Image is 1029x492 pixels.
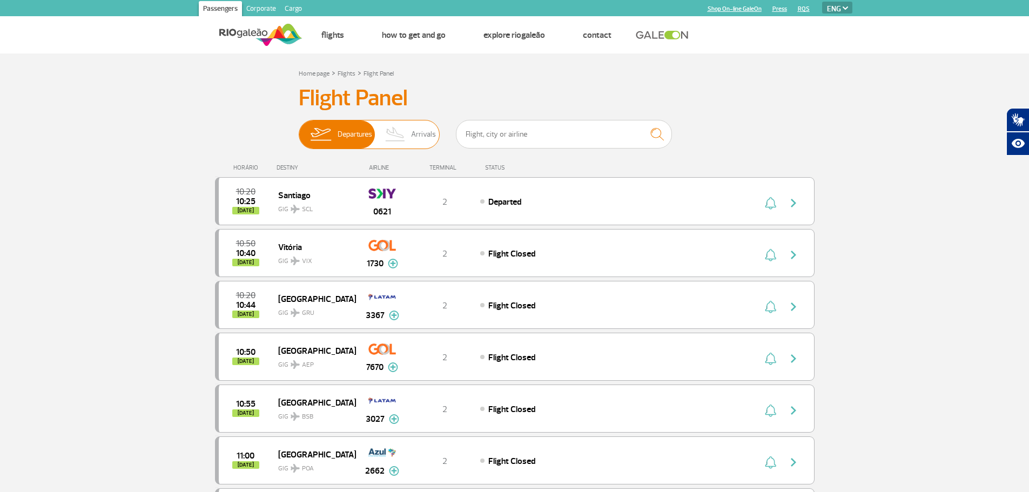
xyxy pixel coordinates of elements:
a: Home page [299,70,329,78]
h3: Flight Panel [299,85,731,112]
div: DESTINY [277,164,355,171]
span: [DATE] [232,259,259,266]
img: mais-info-painel-voo.svg [389,414,399,424]
img: slider-embarque [304,120,338,149]
div: AIRLINE [355,164,409,171]
img: mais-info-painel-voo.svg [388,362,398,372]
span: 2662 [365,464,385,477]
span: BSB [302,412,313,422]
span: 2 [442,404,447,415]
button: Abrir recursos assistivos. [1006,132,1029,156]
a: Explore RIOgaleão [483,30,545,41]
span: VIX [302,257,312,266]
span: Flight Closed [488,404,535,415]
a: Flights [321,30,344,41]
a: Flight Panel [364,70,394,78]
img: seta-direita-painel-voo.svg [787,248,800,261]
span: Flight Closed [488,300,535,311]
img: seta-direita-painel-voo.svg [787,352,800,365]
a: Shop On-line GaleOn [708,5,762,12]
img: sino-painel-voo.svg [765,197,776,210]
a: Flights [338,70,355,78]
span: 2025-09-29 10:25:00 [236,198,255,205]
span: 2025-09-29 10:20:00 [236,188,255,196]
span: [GEOGRAPHIC_DATA] [278,447,347,461]
span: 2025-09-29 10:44:48 [236,301,255,309]
img: sino-painel-voo.svg [765,300,776,313]
img: sino-painel-voo.svg [765,456,776,469]
span: 2 [442,197,447,207]
div: HORÁRIO [218,164,277,171]
a: > [358,66,361,79]
span: SCL [302,205,313,214]
img: mais-info-painel-voo.svg [388,259,398,268]
span: 2 [442,456,447,467]
span: [DATE] [232,409,259,417]
span: Flight Closed [488,352,535,363]
img: sino-painel-voo.svg [765,404,776,417]
img: slider-desembarque [380,120,412,149]
a: RQS [798,5,810,12]
img: destiny_airplane.svg [291,257,300,265]
div: TERMINAL [409,164,480,171]
span: 2025-09-29 10:50:00 [236,240,255,247]
span: Flight Closed [488,248,535,259]
a: > [332,66,335,79]
img: seta-direita-painel-voo.svg [787,456,800,469]
span: [DATE] [232,461,259,469]
span: GIG [278,406,347,422]
img: destiny_airplane.svg [291,308,300,317]
a: Press [772,5,787,12]
img: mais-info-painel-voo.svg [389,466,399,476]
img: destiny_airplane.svg [291,412,300,421]
span: GRU [302,308,314,318]
span: 3027 [366,413,385,426]
span: GIG [278,251,347,266]
img: seta-direita-painel-voo.svg [787,300,800,313]
span: [DATE] [232,207,259,214]
a: Contact [583,30,611,41]
a: Passengers [199,1,242,18]
span: AEP [302,360,314,370]
img: sino-painel-voo.svg [765,352,776,365]
span: 3367 [366,309,385,322]
span: [GEOGRAPHIC_DATA] [278,343,347,358]
span: [DATE] [232,311,259,318]
span: GIG [278,199,347,214]
span: Santiago [278,188,347,202]
img: seta-direita-painel-voo.svg [787,197,800,210]
div: STATUS [480,164,568,171]
span: GIG [278,302,347,318]
span: 2025-09-29 10:50:00 [236,348,255,356]
a: Cargo [280,1,306,18]
span: 2025-09-29 10:55:00 [236,400,255,408]
span: 2025-09-29 10:40:00 [236,250,255,257]
span: [GEOGRAPHIC_DATA] [278,292,347,306]
img: destiny_airplane.svg [291,464,300,473]
span: Vitória [278,240,347,254]
span: 2 [442,300,447,311]
a: Corporate [242,1,280,18]
span: 2025-09-29 11:00:00 [237,452,254,460]
img: seta-direita-painel-voo.svg [787,404,800,417]
span: 1730 [367,257,384,270]
span: 0621 [373,205,391,218]
span: Arrivals [411,120,436,149]
span: Departed [488,197,521,207]
span: 2025-09-29 10:20:00 [236,292,255,299]
img: destiny_airplane.svg [291,360,300,369]
a: How to get and go [382,30,446,41]
span: POA [302,464,314,474]
button: Abrir tradutor de língua de sinais. [1006,108,1029,132]
span: GIG [278,458,347,474]
span: 2 [442,352,447,363]
span: Flight Closed [488,456,535,467]
span: [GEOGRAPHIC_DATA] [278,395,347,409]
img: sino-painel-voo.svg [765,248,776,261]
span: GIG [278,354,347,370]
span: 7670 [366,361,384,374]
img: mais-info-painel-voo.svg [389,311,399,320]
span: 2 [442,248,447,259]
img: destiny_airplane.svg [291,205,300,213]
div: Plugin de acessibilidade da Hand Talk. [1006,108,1029,156]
